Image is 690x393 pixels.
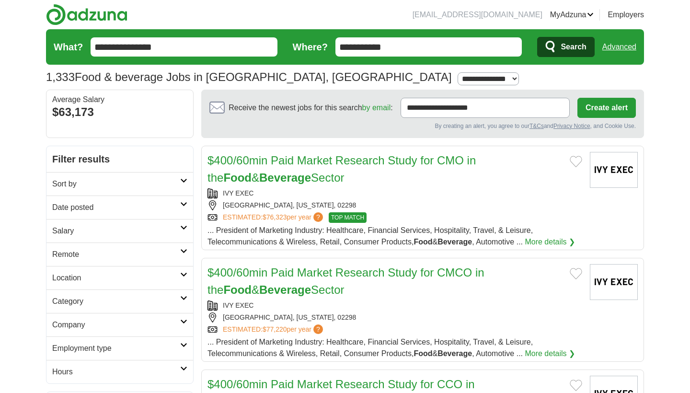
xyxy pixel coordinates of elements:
strong: Food [414,349,432,358]
h2: Employment type [52,343,180,354]
a: More details ❯ [525,236,575,248]
span: ... President of Marketing Industry: Healthcare, Financial Services, Hospitality, Travel, & Leisu... [207,338,533,358]
a: by email [362,104,391,112]
span: Search [561,37,586,57]
a: Employers [608,9,644,21]
img: Ivy Exec logo [590,264,638,300]
strong: Beverage [259,283,311,296]
a: MyAdzuna [550,9,594,21]
h2: Sort by [52,178,180,190]
span: $76,323 [263,213,287,221]
img: Ivy Exec logo [590,152,638,188]
div: $63,173 [52,104,187,121]
strong: Beverage [259,171,311,184]
a: IVY EXEC [223,189,253,197]
button: Search [537,37,594,57]
span: ? [313,212,323,222]
h2: Company [52,319,180,331]
span: ? [313,324,323,334]
a: Category [46,289,193,313]
div: [GEOGRAPHIC_DATA], [US_STATE], 02298 [207,312,582,323]
a: More details ❯ [525,348,575,359]
h2: Filter results [46,146,193,172]
a: $400/60min Paid Market Research Study for CMO in theFood&BeverageSector [207,154,476,184]
span: 1,333 [46,69,75,86]
a: Company [46,313,193,336]
strong: Food [223,283,252,296]
a: IVY EXEC [223,301,253,309]
a: Employment type [46,336,193,360]
a: $400/60min Paid Market Research Study for CMCO in theFood&BeverageSector [207,266,484,296]
li: [EMAIL_ADDRESS][DOMAIN_NAME] [413,9,542,21]
div: [GEOGRAPHIC_DATA], [US_STATE], 02298 [207,200,582,210]
a: Remote [46,243,193,266]
button: Add to favorite jobs [570,380,582,391]
div: By creating an alert, you agree to our and , and Cookie Use. [209,122,636,130]
h2: Salary [52,225,180,237]
a: ESTIMATED:$77,220per year? [223,324,325,335]
label: What? [54,40,83,54]
a: Advanced [602,37,636,57]
a: Privacy Notice [553,123,590,129]
a: Salary [46,219,193,243]
a: Location [46,266,193,289]
a: T&Cs [529,123,544,129]
a: Sort by [46,172,193,196]
strong: Food [223,171,252,184]
h2: Location [52,272,180,284]
h2: Category [52,296,180,307]
button: Add to favorite jobs [570,268,582,279]
h2: Date posted [52,202,180,213]
label: Where? [293,40,328,54]
button: Create alert [577,98,636,118]
span: ... President of Marketing Industry: Healthcare, Financial Services, Hospitality, Travel, & Leisu... [207,226,533,246]
strong: Beverage [437,238,472,246]
button: Add to favorite jobs [570,156,582,167]
h2: Remote [52,249,180,260]
span: TOP MATCH [329,212,367,223]
strong: Food [414,238,432,246]
span: Receive the newest jobs for this search : [229,102,392,114]
h1: Food & beverage Jobs in [GEOGRAPHIC_DATA], [GEOGRAPHIC_DATA] [46,70,452,83]
a: ESTIMATED:$76,323per year? [223,212,325,223]
div: Average Salary [52,96,187,104]
span: $77,220 [263,325,287,333]
a: Date posted [46,196,193,219]
strong: Beverage [437,349,472,358]
a: Hours [46,360,193,383]
img: Adzuna logo [46,4,127,25]
h2: Hours [52,366,180,378]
